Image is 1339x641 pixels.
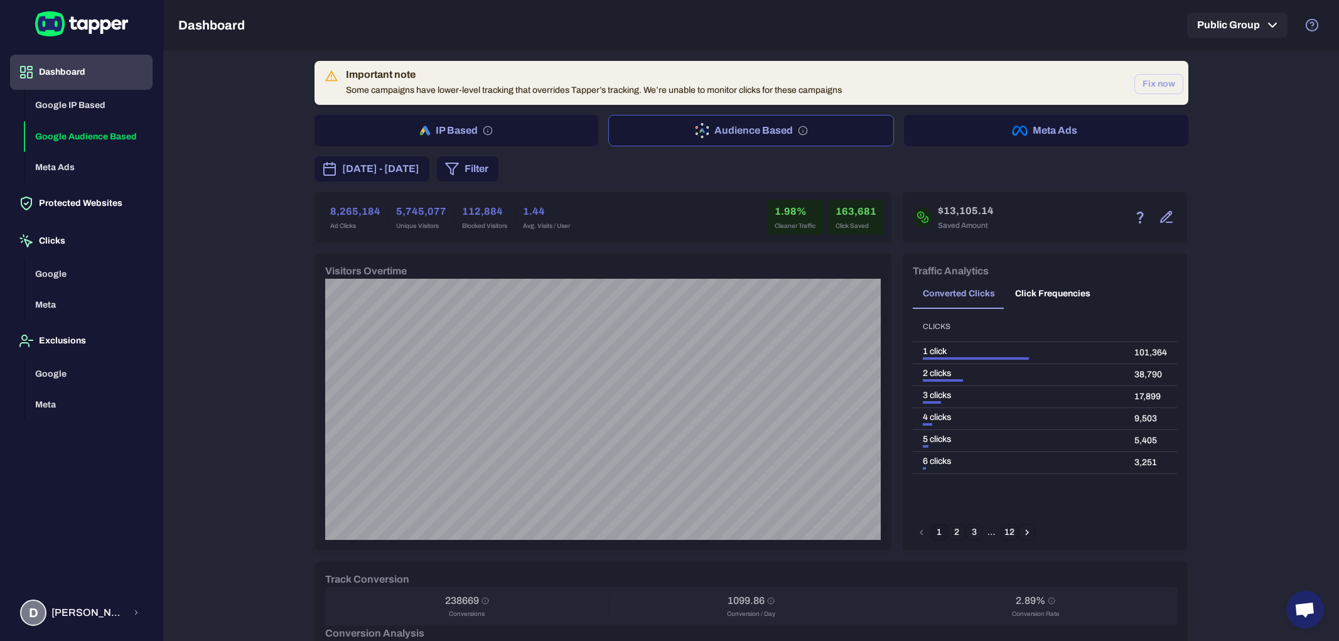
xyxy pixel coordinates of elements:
[931,524,947,541] button: page 1
[396,222,446,230] span: Unique Visitors
[10,197,153,208] a: Protected Websites
[51,606,125,619] span: [PERSON_NAME] [PERSON_NAME]
[904,115,1188,146] button: Meta Ads
[445,595,479,607] h6: 238669
[949,524,965,541] button: Go to page 2
[608,115,894,146] button: Audience Based
[923,434,1115,445] div: 5 clicks
[1134,74,1183,94] button: Fix now
[325,572,409,587] h6: Track Conversion
[10,235,153,245] a: Clicks
[1124,408,1177,430] td: 9,503
[481,597,489,605] svg: Conversions
[25,299,153,310] a: Meta
[25,161,153,172] a: Meta Ads
[1124,342,1177,364] td: 101,364
[523,222,570,230] span: Avg. Visits / User
[462,204,507,219] h6: 112,884
[775,222,815,230] span: Cleaner Traffic
[923,368,1115,379] div: 2 clicks
[923,456,1115,467] div: 6 clicks
[1016,595,1045,607] h6: 2.89%
[923,390,1115,401] div: 3 clicks
[178,18,245,33] h5: Dashboard
[913,311,1125,342] th: Clicks
[1187,13,1288,38] button: Public Group
[396,204,446,219] h6: 5,745,077
[330,204,380,219] h6: 8,265,184
[325,264,407,279] h6: Visitors Overtime
[923,346,1115,357] div: 1 click
[913,524,1036,541] nav: pagination navigation
[315,115,599,146] button: IP Based
[523,204,570,219] h6: 1.44
[330,222,380,230] span: Ad Clicks
[1001,524,1018,541] button: Go to page 12
[984,527,1000,538] div: …
[836,222,876,230] span: Click Saved
[315,156,429,181] button: [DATE] - [DATE]
[913,279,1005,309] button: Converted Clicks
[462,222,507,230] span: Blocked Visitors
[325,626,1178,641] h6: Conversion Analysis
[10,595,153,631] button: D[PERSON_NAME] [PERSON_NAME]
[25,152,153,183] button: Meta Ads
[25,130,153,141] a: Google Audience Based
[1124,430,1177,452] td: 5,405
[25,389,153,421] button: Meta
[1005,279,1100,309] button: Click Frequencies
[20,600,46,626] div: D
[25,259,153,290] button: Google
[10,55,153,90] button: Dashboard
[913,264,989,279] h6: Traffic Analytics
[25,358,153,390] button: Google
[836,204,876,219] h6: 163,681
[25,90,153,121] button: Google IP Based
[966,524,982,541] button: Go to page 3
[346,68,842,81] div: Important note
[10,186,153,221] button: Protected Websites
[25,289,153,321] button: Meta
[10,66,153,77] a: Dashboard
[437,156,498,181] button: Filter
[449,610,485,618] span: Conversions
[25,121,153,153] button: Google Audience Based
[798,126,808,136] svg: Audience based: Search, Display, Shopping, Video Performance Max, Demand Generation
[25,399,153,409] a: Meta
[1019,524,1035,541] button: Go to next page
[1048,597,1055,605] svg: Conversion Rate
[25,99,153,110] a: Google IP Based
[1012,610,1060,618] span: Conversion Rate
[10,224,153,259] button: Clicks
[767,597,775,605] svg: Conversion / Day
[25,367,153,378] a: Google
[483,126,493,136] svg: IP based: Search, Display, and Shopping.
[1124,364,1177,386] td: 38,790
[25,267,153,278] a: Google
[342,161,419,176] span: [DATE] - [DATE]
[1124,386,1177,408] td: 17,899
[10,323,153,358] button: Exclusions
[775,204,815,219] h6: 1.98%
[938,221,994,231] span: Saved Amount
[10,335,153,345] a: Exclusions
[923,412,1115,423] div: 4 clicks
[1286,591,1324,628] a: Open chat
[1124,452,1177,474] td: 3,251
[938,203,994,218] h6: $13,105.14
[728,595,765,607] h6: 1099.86
[346,65,842,101] div: Some campaigns have lower-level tracking that overrides Tapper’s tracking. We’re unable to monito...
[1129,207,1151,228] button: Estimation based on the quantity of invalid click x cost-per-click.
[727,610,775,618] span: Conversion / Day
